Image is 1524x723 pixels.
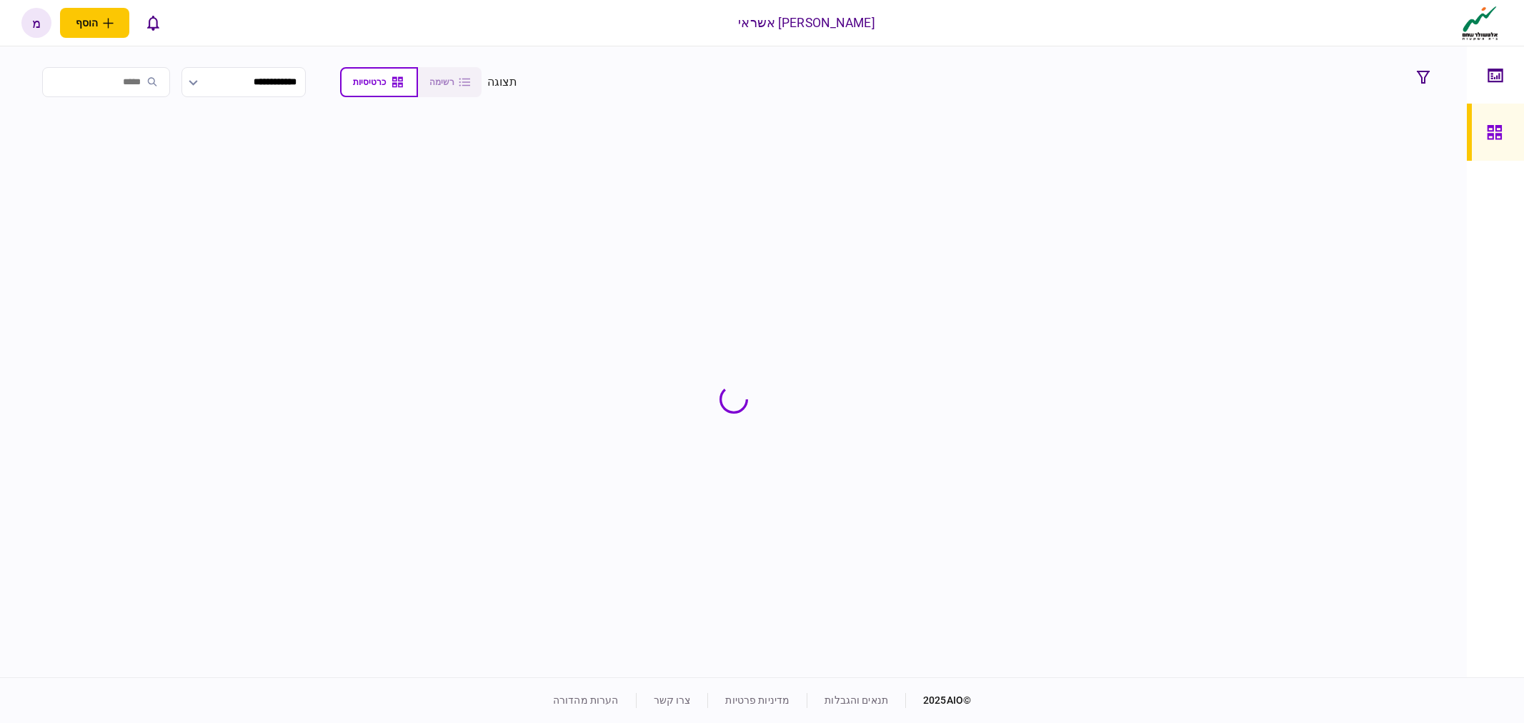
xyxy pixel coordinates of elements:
[738,14,875,32] div: [PERSON_NAME] אשראי
[429,77,454,87] span: רשימה
[353,77,386,87] span: כרטיסיות
[487,74,518,91] div: תצוגה
[21,8,51,38] button: מ
[138,8,168,38] button: פתח רשימת התראות
[1459,5,1501,41] img: client company logo
[418,67,482,97] button: רשימה
[553,694,619,706] a: הערות מהדורה
[340,67,418,97] button: כרטיסיות
[654,694,691,706] a: צרו קשר
[825,694,888,706] a: תנאים והגבלות
[725,694,790,706] a: מדיניות פרטיות
[905,693,971,708] div: © 2025 AIO
[60,8,129,38] button: פתח תפריט להוספת לקוח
